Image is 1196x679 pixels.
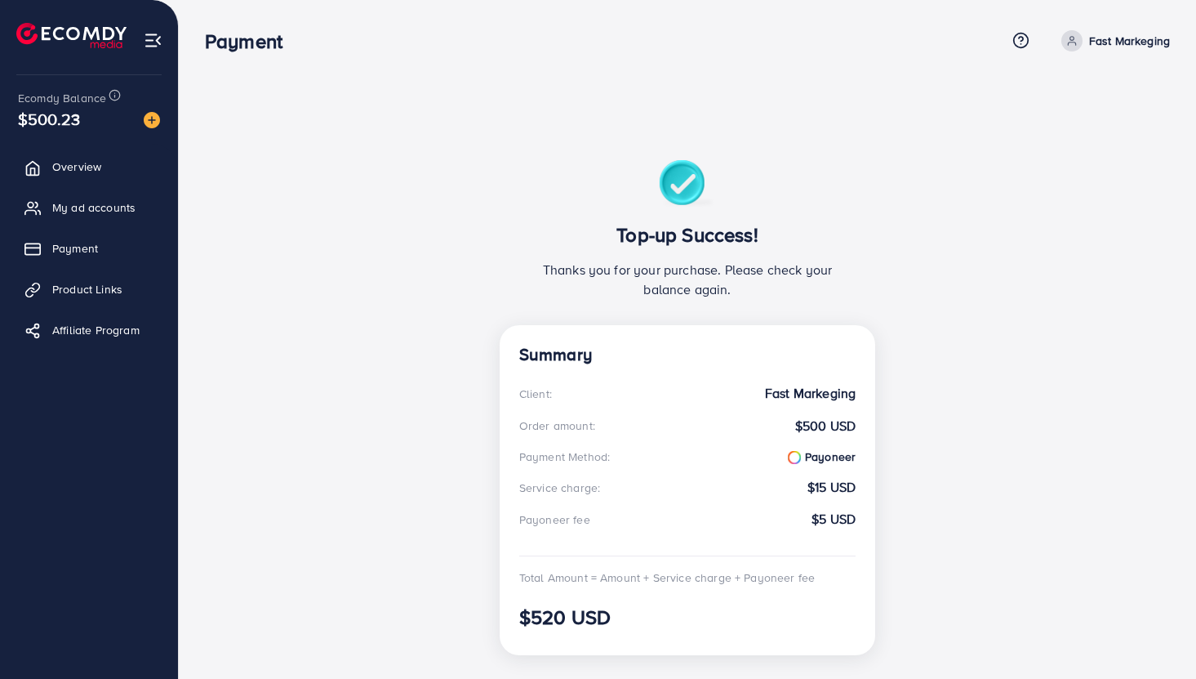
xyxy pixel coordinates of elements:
span: Affiliate Program [52,322,140,338]
h4: Summary [519,345,856,365]
div: Total Amount = Amount + Service charge + Payoneer fee [519,570,856,586]
span: Product Links [52,281,122,297]
p: Thanks you for your purchase. Please check your balance again. [519,260,856,299]
span: Ecomdy Balance [18,90,106,106]
div: Order amount: [519,418,595,434]
a: My ad accounts [12,191,166,224]
strong: Fast Markeging [765,384,856,403]
img: logo [16,23,127,48]
iframe: Chat [1127,605,1184,667]
img: payoneer [788,451,801,464]
a: Product Links [12,273,166,306]
a: Fast Markeging [1055,30,1170,51]
h3: $520 USD [519,605,856,629]
strong: Payoneer [788,449,856,465]
span: Overview [52,159,101,175]
strong: $15 USD [807,478,856,497]
a: Overview [12,150,166,183]
strong: $500 USD [795,417,856,436]
h3: Payment [205,29,296,53]
a: Payment [12,232,166,265]
img: image [144,112,160,128]
span: My ad accounts [52,199,136,216]
div: Service charge: [519,480,600,496]
span: $500.23 [18,107,80,131]
strong: $5 USD [811,510,856,529]
a: Affiliate Program [12,314,166,346]
h3: Top-up Success! [519,223,856,247]
div: Client: [519,386,552,402]
img: menu [144,31,162,50]
div: Payment Method: [519,449,610,465]
p: Fast Markeging [1089,31,1170,51]
img: success [659,160,717,210]
span: Payment [52,240,98,257]
div: Payoneer fee [519,511,590,528]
